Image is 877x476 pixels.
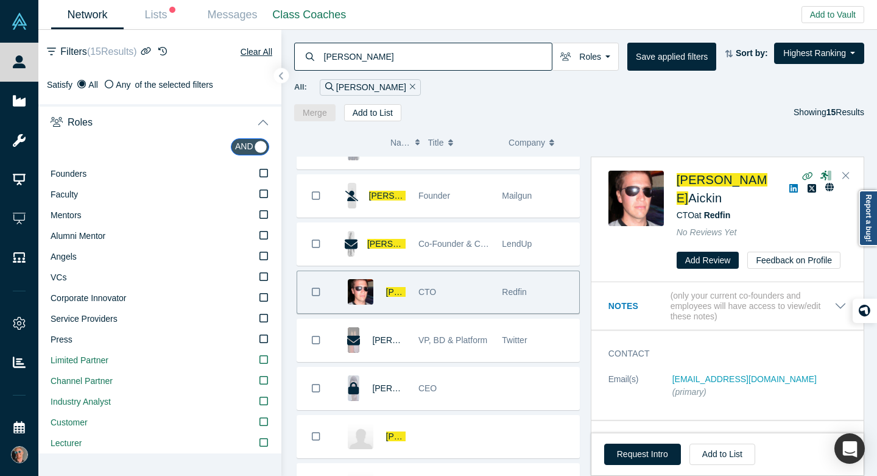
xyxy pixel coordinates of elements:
[428,130,496,155] button: Title
[386,432,456,441] span: [PERSON_NAME]
[369,191,439,201] span: [PERSON_NAME]
[344,104,401,121] button: Add to List
[11,13,28,30] img: Alchemist Vault Logo
[418,191,450,201] span: Founder
[704,210,731,220] a: Redfin
[608,373,672,411] dt: Email(s)
[51,335,72,344] span: Press
[418,383,437,393] span: CEO
[502,239,532,249] span: LendUp
[406,80,415,94] button: Remove Filter
[689,444,755,465] button: Add to List
[677,252,739,269] button: Add Review
[367,239,507,249] a: [PERSON_NAME]
[11,446,28,463] img: Laurent Rains's Account
[386,287,479,297] a: [PERSON_NAME]
[51,190,78,199] span: Faculty
[51,169,86,179] span: Founders
[51,376,113,386] span: Channel Partner
[372,383,442,393] a: [PERSON_NAME]
[390,130,410,155] span: Name
[552,43,619,71] button: Roles
[386,287,456,297] span: [PERSON_NAME]
[124,1,196,29] a: Lists
[297,319,335,361] button: Bookmark
[68,116,93,128] span: Roles
[269,1,350,29] a: Class Coaches
[297,416,335,458] button: Bookmark
[627,43,716,71] button: Save applied filters
[196,1,269,29] a: Messages
[51,397,111,407] span: Industry Analyst
[502,287,526,297] span: Redfin
[51,438,82,448] span: Lecturer
[502,335,527,345] span: Twitter
[51,252,77,261] span: Angels
[369,191,479,201] a: [PERSON_NAME]
[418,239,493,249] span: Co-Founder & CEO
[240,44,273,59] button: Clear All
[736,48,768,58] strong: Sort by:
[297,223,335,265] button: Bookmark
[837,166,855,186] button: Close
[51,231,105,241] span: Alumni Mentor
[348,424,373,449] img: Sasha McKenzie's Profile Image
[297,368,335,410] button: Bookmark
[386,432,526,441] a: [PERSON_NAME]
[608,171,664,226] img: Sasha Aickin's Profile Image
[297,175,335,217] button: Bookmark
[390,130,415,155] button: Name
[418,335,487,345] span: VP, BD & Platform
[747,252,840,269] button: Feedback on Profile
[51,1,124,29] a: Network
[294,81,307,93] span: All:
[372,335,442,345] a: [PERSON_NAME]
[608,300,668,313] h3: Notes
[116,80,130,90] span: Any
[297,271,335,313] button: Bookmark
[51,272,66,282] span: VCs
[604,444,681,465] button: Request Intro
[60,44,136,59] span: Filters
[826,107,836,117] strong: 15
[794,104,864,121] div: Showing
[677,173,767,205] a: [PERSON_NAME]Aickin
[608,291,847,321] button: Notes (only your current co-founders and employees will have access to view/edit these notes)
[688,191,722,205] span: Aickin
[51,417,88,427] span: Customer
[608,347,829,360] h3: Contact
[677,173,767,205] span: [PERSON_NAME]
[88,80,98,90] span: All
[859,190,877,246] a: Report a bug!
[672,387,706,397] span: (primary)
[320,79,421,96] div: [PERSON_NAME]
[367,239,437,249] span: [PERSON_NAME]
[51,355,108,365] span: Limited Partner
[672,374,817,384] a: [EMAIL_ADDRESS][DOMAIN_NAME]
[801,6,864,23] button: Add to Vault
[418,287,436,297] span: CTO
[677,227,737,237] span: No Reviews Yet
[294,104,336,121] button: Merge
[51,293,127,303] span: Corporate Innovator
[677,210,730,220] span: CTO at
[671,291,834,321] p: (only your current co-founders and employees will have access to view/edit these notes)
[51,314,118,324] span: Service Providers
[47,79,273,91] div: Satisfy of the selected filters
[774,43,864,64] button: Highest Ranking
[509,130,545,155] span: Company
[502,191,532,201] span: Mailgun
[51,210,82,220] span: Mentors
[323,42,552,71] input: Search by name, title, company, summary, expertise, investment criteria or topics of focus
[826,107,864,117] span: Results
[87,46,137,57] span: ( 15 Results)
[38,104,281,138] button: Roles
[509,130,577,155] button: Company
[348,279,373,305] img: Sasha Aickin's Profile Image
[428,130,444,155] span: Title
